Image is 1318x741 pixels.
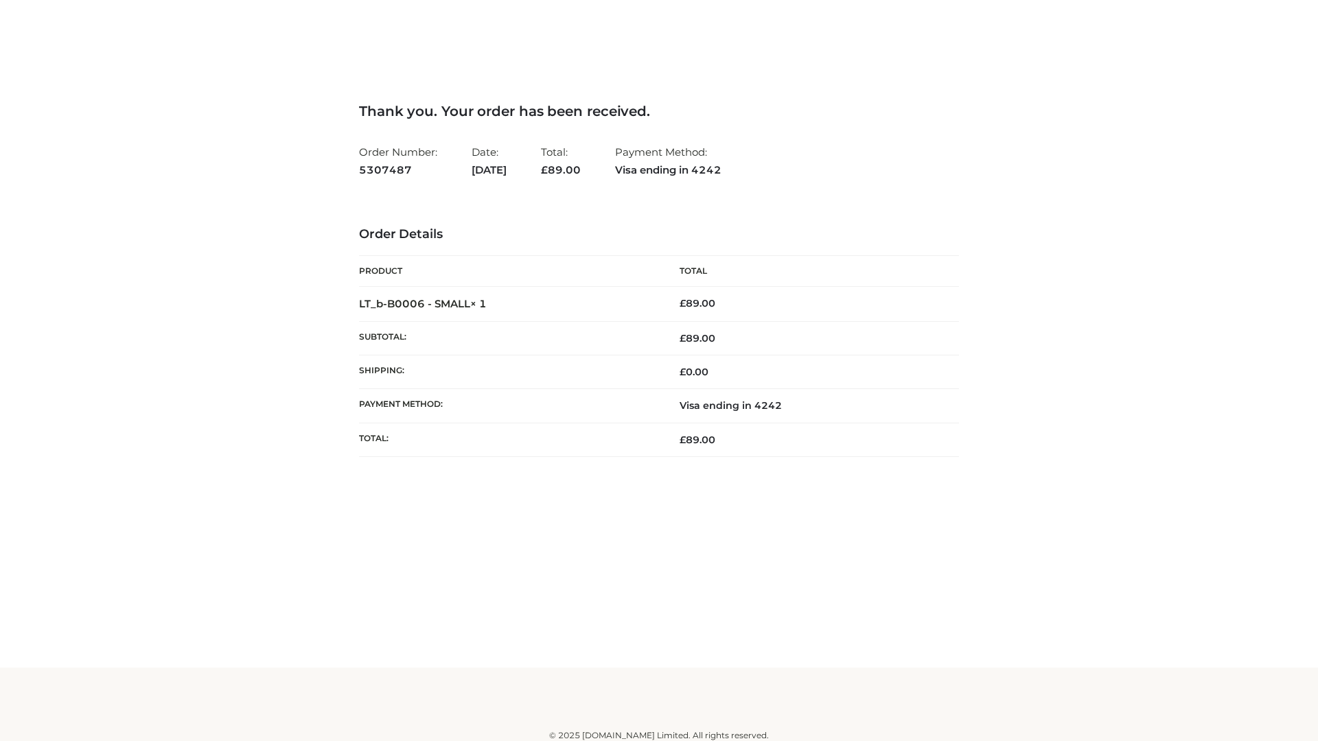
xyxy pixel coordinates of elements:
span: £ [541,163,548,176]
strong: [DATE] [472,161,507,179]
li: Order Number: [359,140,437,182]
h3: Order Details [359,227,959,242]
li: Payment Method: [615,140,721,182]
th: Shipping: [359,355,659,389]
strong: × 1 [470,297,487,310]
span: £ [680,297,686,309]
span: 89.00 [680,332,715,344]
strong: Visa ending in 4242 [615,161,721,179]
li: Total: [541,140,581,182]
th: Payment method: [359,389,659,423]
span: £ [680,366,686,378]
span: £ [680,332,686,344]
li: Date: [472,140,507,182]
span: 89.00 [541,163,581,176]
th: Subtotal: [359,321,659,355]
h3: Thank you. Your order has been received. [359,103,959,119]
td: Visa ending in 4242 [659,389,959,423]
strong: LT_b-B0006 - SMALL [359,297,487,310]
bdi: 0.00 [680,366,708,378]
span: 89.00 [680,434,715,446]
th: Total: [359,423,659,456]
strong: 5307487 [359,161,437,179]
th: Product [359,256,659,287]
span: £ [680,434,686,446]
bdi: 89.00 [680,297,715,309]
th: Total [659,256,959,287]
